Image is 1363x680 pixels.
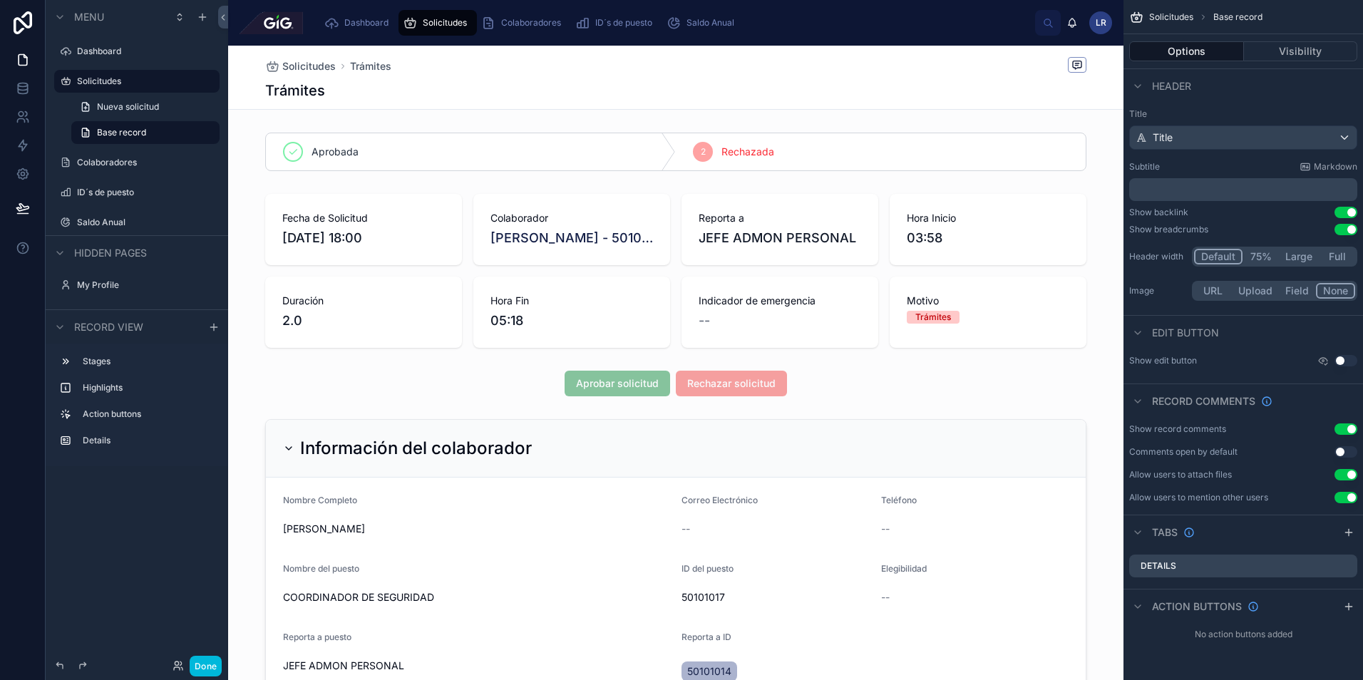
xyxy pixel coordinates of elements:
[662,10,744,36] a: Saldo Anual
[1096,17,1106,29] span: LR
[1129,178,1357,201] div: scrollable content
[1129,161,1160,172] label: Subtitle
[1316,283,1355,299] button: None
[1129,355,1197,366] label: Show edit button
[1129,446,1238,458] div: Comments open by default
[1279,249,1319,264] button: Large
[83,435,208,446] label: Details
[1194,283,1232,299] button: URL
[71,121,220,144] a: Base record
[1141,560,1176,572] label: Details
[1152,525,1178,540] span: Tabs
[46,344,228,466] div: scrollable content
[1129,492,1268,503] div: Allow users to mention other users
[1129,285,1186,297] label: Image
[1129,125,1357,150] button: Title
[77,46,211,57] label: Dashboard
[265,81,325,101] h1: Trámites
[265,59,336,73] a: Solicitudes
[240,11,303,34] img: App logo
[74,320,143,334] span: Record view
[501,17,561,29] span: Colaboradores
[83,408,208,420] label: Action buttons
[1149,11,1193,23] span: Solicitudes
[1129,469,1232,480] div: Allow users to attach files
[74,246,147,260] span: Hidden pages
[1123,623,1363,646] div: No action buttons added
[344,17,389,29] span: Dashboard
[595,17,652,29] span: ID´s de puesto
[97,127,146,138] span: Base record
[1129,108,1357,120] label: Title
[77,279,211,291] label: My Profile
[1232,283,1279,299] button: Upload
[74,10,104,24] span: Menu
[1314,161,1357,172] span: Markdown
[1152,599,1242,614] span: Action buttons
[1152,394,1255,408] span: Record comments
[77,217,211,228] label: Saldo Anual
[1129,423,1226,435] div: Show record comments
[1129,41,1244,61] button: Options
[83,382,208,393] label: Highlights
[97,101,159,113] span: Nueva solicitud
[686,17,734,29] span: Saldo Anual
[1213,11,1262,23] span: Base record
[1319,249,1355,264] button: Full
[477,10,571,36] a: Colaboradores
[1279,283,1317,299] button: Field
[1244,41,1358,61] button: Visibility
[77,157,211,168] label: Colaboradores
[1152,326,1219,340] span: Edit button
[71,96,220,118] a: Nueva solicitud
[423,17,467,29] span: Solicitudes
[1243,249,1279,264] button: 75%
[1152,79,1191,93] span: Header
[282,59,336,73] span: Solicitudes
[1194,249,1243,264] button: Default
[1153,130,1173,145] span: Title
[1129,207,1188,218] div: Show backlink
[314,7,1035,38] div: scrollable content
[1300,161,1357,172] a: Markdown
[83,356,208,367] label: Stages
[77,187,211,198] label: ID´s de puesto
[571,10,662,36] a: ID´s de puesto
[398,10,477,36] a: Solicitudes
[77,76,211,87] label: Solicitudes
[1129,251,1186,262] label: Header width
[320,10,398,36] a: Dashboard
[190,656,222,676] button: Done
[350,59,391,73] a: Trámites
[1129,224,1208,235] div: Show breadcrumbs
